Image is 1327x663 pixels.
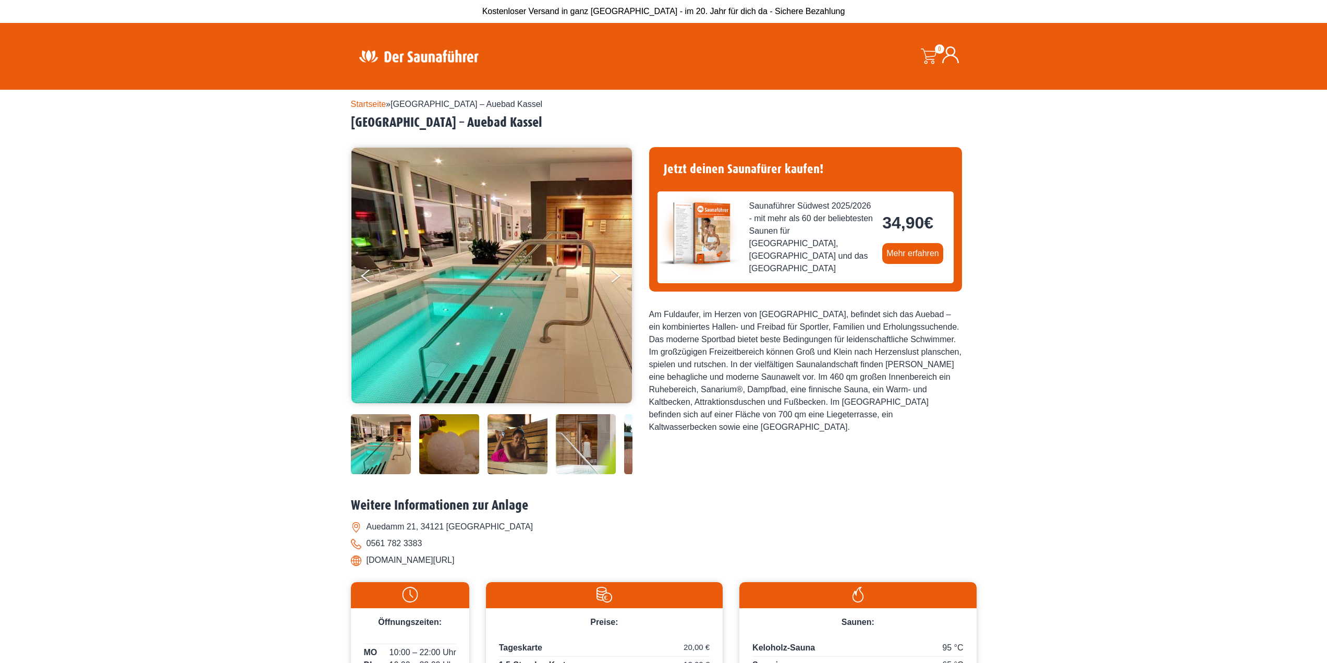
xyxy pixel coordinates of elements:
[749,200,874,275] span: Saunaführer Südwest 2025/2026 - mit mehr als 60 der beliebtesten Saunen für [GEOGRAPHIC_DATA], [G...
[499,642,710,657] p: Tageskarte
[610,265,636,291] button: Next
[389,646,456,659] span: 10:00 – 22:00 Uhr
[658,155,954,183] h4: Jetzt deinen Saunafürer kaufen!
[649,308,962,433] div: Am Fuldaufer, im Herzen von [GEOGRAPHIC_DATA], befindet sich das Auebad – ein kombiniertes Hallen...
[942,642,963,654] span: 95 °C
[351,519,977,535] li: Auedamm 21, 34121 [GEOGRAPHIC_DATA]
[745,587,971,602] img: Flamme-weiss.svg
[356,587,464,602] img: Uhr-weiss.svg
[752,643,815,652] span: Keloholz-Sauna
[361,265,387,291] button: Previous
[842,618,874,626] span: Saunen:
[684,642,710,654] span: 20,00 €
[882,243,943,264] a: Mehr erfahren
[935,44,944,54] span: 0
[378,618,442,626] span: Öffnungszeiten:
[882,213,933,232] bdi: 34,90
[491,587,717,602] img: Preise-weiss.svg
[351,100,543,109] span: »
[590,618,618,626] span: Preise:
[391,100,542,109] span: [GEOGRAPHIC_DATA] – Auebad Kassel
[364,646,378,659] span: MO
[351,115,977,131] h2: [GEOGRAPHIC_DATA] – Auebad Kassel
[351,100,386,109] a: Startseite
[924,213,933,232] span: €
[658,191,741,275] img: der-saunafuehrer-2025-suedwest.jpg
[351,552,977,569] li: [DOMAIN_NAME][URL]
[351,535,977,552] li: 0561 782 3383
[482,7,845,16] span: Kostenloser Versand in ganz [GEOGRAPHIC_DATA] - im 20. Jahr für dich da - Sichere Bezahlung
[351,498,977,514] h2: Weitere Informationen zur Anlage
